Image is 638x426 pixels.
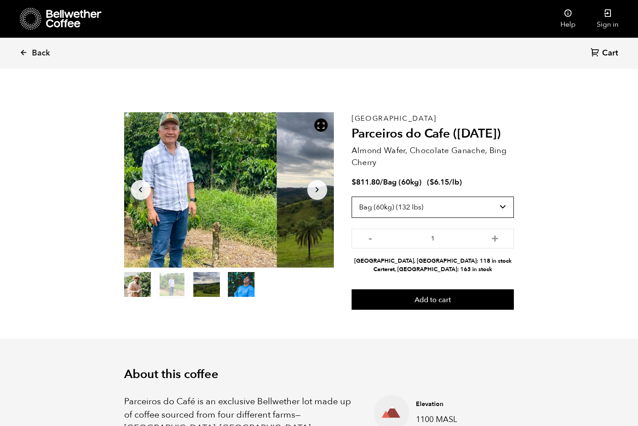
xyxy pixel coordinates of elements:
span: $ [352,177,356,187]
bdi: 6.15 [430,177,449,187]
span: $ [430,177,434,187]
span: /lb [449,177,459,187]
h2: Parceiros do Cafe ([DATE]) [352,126,514,142]
button: - [365,233,376,242]
bdi: 811.80 [352,177,380,187]
p: Almond Wafer, Chocolate Ganache, Bing Cherry [352,145,514,169]
li: Carteret, [GEOGRAPHIC_DATA]: 163 in stock [352,265,514,274]
button: + [489,233,501,242]
button: Add to cart [352,289,514,310]
p: 1100 MASL [416,414,501,426]
li: [GEOGRAPHIC_DATA], [GEOGRAPHIC_DATA]: 118 in stock [352,257,514,265]
span: / [380,177,383,187]
a: Cart [591,47,620,59]
h2: About this coffee [124,367,514,382]
h4: Elevation [416,400,501,409]
span: ( ) [427,177,462,187]
span: Back [32,48,50,59]
span: Cart [602,48,618,59]
span: Bag (60kg) [383,177,422,187]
